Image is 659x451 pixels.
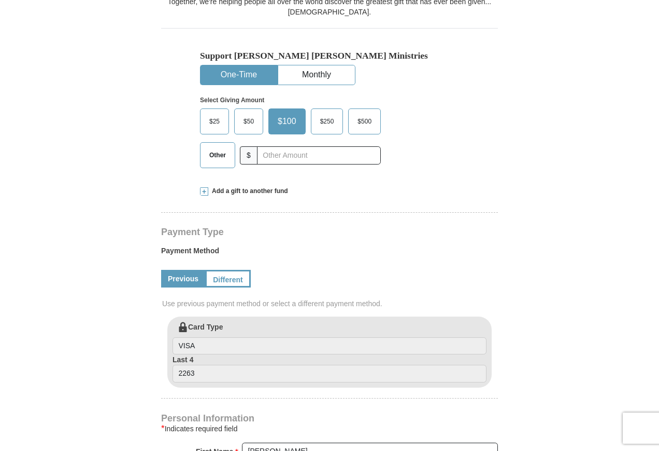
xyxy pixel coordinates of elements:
strong: Select Giving Amount [200,97,264,104]
span: $500 [352,114,377,129]
span: Other [204,147,231,163]
h4: Payment Type [161,228,498,236]
div: Indicates required field [161,422,498,435]
button: One-Time [200,65,277,85]
a: Different [205,270,251,288]
span: $100 [273,114,302,129]
a: Previous [161,270,205,288]
span: Use previous payment method or select a different payment method. [162,298,499,309]
span: $25 [204,114,225,129]
span: $ [240,146,257,165]
h4: Personal Information [161,414,498,422]
button: Monthly [278,65,355,85]
input: Last 4 [173,365,486,382]
span: Add a gift to another fund [208,187,288,196]
label: Card Type [173,322,486,355]
h5: Support [PERSON_NAME] [PERSON_NAME] Ministries [200,50,459,61]
span: $250 [315,114,339,129]
span: $50 [238,114,259,129]
input: Card Type [173,337,486,355]
input: Other Amount [257,146,381,165]
label: Payment Method [161,245,498,261]
label: Last 4 [173,354,486,382]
